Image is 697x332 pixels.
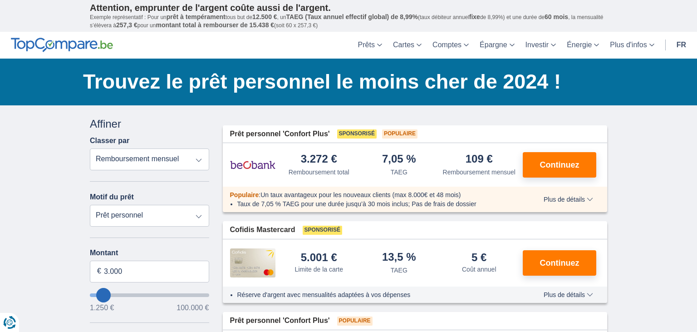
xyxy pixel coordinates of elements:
[237,290,517,299] li: Réserve d'argent avec mensualités adaptées à vos dépenses
[90,304,114,312] span: 1.250 €
[230,316,330,326] span: Prêt personnel 'Confort Plus'
[537,196,600,203] button: Plus de détails
[286,13,418,20] span: TAEG (Taux annuel effectif global) de 8,99%
[671,32,692,59] a: fr
[90,116,209,132] div: Affiner
[90,2,607,13] p: Attention, emprunter de l'argent coûte aussi de l'argent.
[230,154,275,176] img: pret personnel Beobank
[391,168,407,177] div: TAEG
[97,266,101,277] span: €
[537,291,600,298] button: Plus de détails
[443,168,515,177] div: Remboursement mensuel
[156,21,274,29] span: montant total à rembourser de 15.438 €
[337,129,377,139] span: Sponsorisé
[382,252,416,264] div: 13,5 %
[391,266,407,275] div: TAEG
[540,259,579,267] span: Continuez
[382,129,417,139] span: Populaire
[167,13,226,20] span: prêt à tempérament
[230,248,275,277] img: pret personnel Cofidis CC
[116,21,137,29] span: 257,3 €
[544,196,593,203] span: Plus de détails
[90,193,134,201] label: Motif du prêt
[11,38,113,52] img: TopCompare
[471,252,486,263] div: 5 €
[295,265,343,274] div: Limite de la carte
[337,317,373,326] span: Populaire
[544,292,593,298] span: Plus de détails
[523,152,596,178] button: Continuez
[289,168,349,177] div: Remboursement total
[90,249,209,257] label: Montant
[469,13,480,20] span: fixe
[523,250,596,276] button: Continuez
[545,13,568,20] span: 60 mois
[260,191,461,198] span: Un taux avantageux pour les nouveaux clients (max 8.000€ et 48 mois)
[301,154,337,166] div: 3.272 €
[237,199,517,208] li: Taux de 7,05 % TAEG pour une durée jusqu’à 30 mois inclus; Pas de frais de dossier
[223,190,525,199] div: :
[427,32,474,59] a: Comptes
[90,13,607,30] p: Exemple représentatif : Pour un tous but de , un (taux débiteur annuel de 8,99%) et une durée de ...
[252,13,277,20] span: 12.500 €
[230,191,259,198] span: Populaire
[462,265,496,274] div: Coût annuel
[382,154,416,166] div: 7,05 %
[90,293,209,297] input: wantToBorrow
[540,161,579,169] span: Continuez
[230,129,330,139] span: Prêt personnel 'Confort Plus'
[561,32,604,59] a: Énergie
[230,225,295,235] span: Cofidis Mastercard
[90,137,129,145] label: Classer par
[474,32,520,59] a: Épargne
[83,68,607,96] h1: Trouvez le prêt personnel le moins cher de 2024 !
[388,32,427,59] a: Cartes
[520,32,562,59] a: Investir
[353,32,388,59] a: Prêts
[303,226,342,235] span: Sponsorisé
[301,252,337,263] div: 5.001 €
[604,32,659,59] a: Plus d'infos
[466,154,493,166] div: 109 €
[177,304,209,312] span: 100.000 €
